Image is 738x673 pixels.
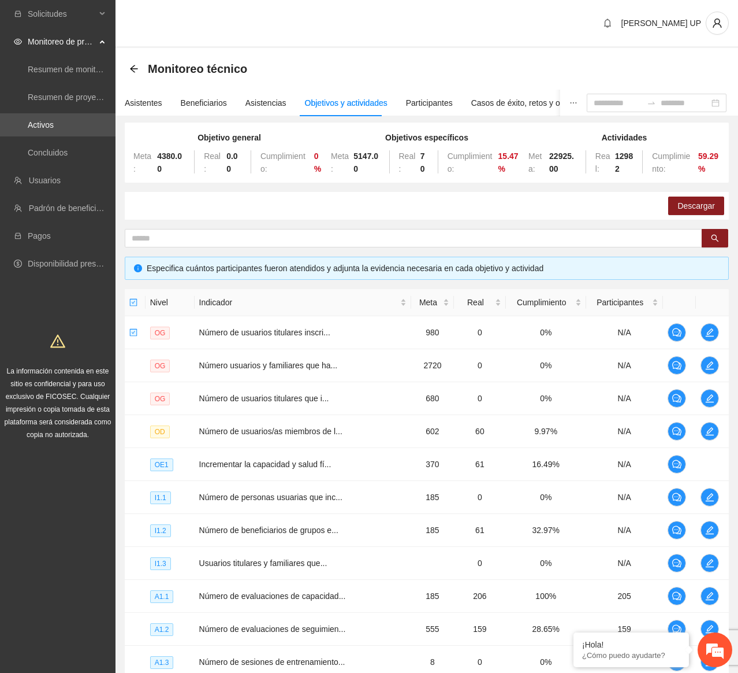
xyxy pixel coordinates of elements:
span: eye [14,38,22,46]
span: edit [701,394,718,403]
button: edit [700,422,719,441]
span: Real: [399,151,416,173]
button: Descargar [668,197,724,215]
span: check-square [129,298,137,306]
span: I1.2 [150,524,171,537]
span: to [647,98,656,108]
a: Activos [28,120,54,130]
span: Número de evaluaciones de capacidad... [199,591,346,601]
span: edit [701,591,718,601]
a: Resumen de proyectos aprobados [28,93,151,102]
button: edit [700,554,719,572]
td: 0 [454,382,506,415]
span: OG [150,393,170,405]
td: 60 [454,415,506,448]
span: Número de usuarios titulares inscri... [199,328,330,337]
span: search [711,234,719,243]
td: 0% [506,349,586,382]
div: Casos de éxito, retos y obstáculos [471,97,594,109]
td: 16.49% [506,448,586,481]
td: N/A [586,349,663,382]
a: Pagos [28,231,51,241]
button: edit [700,521,719,539]
a: Padrón de beneficiarios [29,204,114,213]
button: user [706,12,729,35]
th: Indicador [195,289,411,316]
strong: 22925.00 [549,151,574,173]
td: 0% [506,316,586,349]
td: N/A [586,514,663,547]
div: Asistentes [125,97,162,109]
a: Usuarios [29,176,61,185]
strong: Objetivos específicos [385,133,468,142]
span: Real: [204,151,221,173]
span: Número de usuarios/as miembros de l... [199,427,342,436]
td: N/A [586,316,663,349]
button: edit [700,356,719,375]
span: Número de personas usuarias que inc... [199,493,342,502]
a: Resumen de monitoreo [28,65,112,74]
span: edit [701,624,718,634]
div: Asistencias [245,97,286,109]
td: 0% [506,547,586,580]
td: 28.65% [506,613,586,646]
button: comment [668,488,686,506]
button: edit [700,323,719,342]
td: 205 [586,580,663,613]
td: 185 [411,514,454,547]
strong: 15.47 % [498,151,519,173]
span: Indicador [199,296,398,309]
span: Usuarios titulares y familiares que... [199,559,327,568]
span: OG [150,360,170,372]
span: info-circle [134,264,142,272]
span: Cumplimiento [510,296,573,309]
span: La información contenida en este sitio es confidencial y para uso exclusivo de FICOSEC. Cualquier... [5,367,111,439]
th: Participantes [586,289,663,316]
td: 100% [506,580,586,613]
span: ellipsis [569,99,577,107]
button: comment [668,620,686,638]
div: Objetivos y actividades [305,97,387,109]
span: Cumplimiento: [652,151,690,173]
span: Número de usuarios titulares que i... [199,394,329,403]
strong: 5147.00 [353,151,378,173]
strong: 59.29 % [698,151,718,173]
span: Real: [595,151,610,173]
div: Beneficiarios [181,97,227,109]
td: N/A [586,481,663,514]
span: Número usuarios y familiares que ha... [199,361,338,370]
td: 159 [454,613,506,646]
span: comment [668,328,685,337]
span: Monitoreo de proyectos [28,30,96,53]
button: comment [668,323,686,342]
a: Disponibilidad presupuestal [28,259,126,268]
button: ellipsis [560,90,587,116]
td: 370 [411,448,454,481]
td: 602 [411,415,454,448]
strong: Actividades [602,133,647,142]
div: Back [129,64,139,74]
button: comment [668,455,686,474]
td: 185 [411,580,454,613]
span: Meta: [331,151,349,173]
span: swap-right [647,98,656,108]
td: 680 [411,382,454,415]
span: edit [701,493,718,502]
td: N/A [586,448,663,481]
span: edit [701,526,718,535]
td: 0% [506,382,586,415]
span: OD [150,426,170,438]
td: 2720 [411,349,454,382]
span: OG [150,327,170,339]
button: edit [700,389,719,408]
td: 61 [454,448,506,481]
td: 980 [411,316,454,349]
span: check-square [129,328,137,337]
div: Participantes [406,97,453,109]
strong: 4380.00 [157,151,182,173]
span: inbox [14,10,22,18]
span: [PERSON_NAME] UP [621,19,701,28]
div: ¡Hola! [582,640,680,649]
td: N/A [586,547,663,580]
strong: 70 [420,151,425,173]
